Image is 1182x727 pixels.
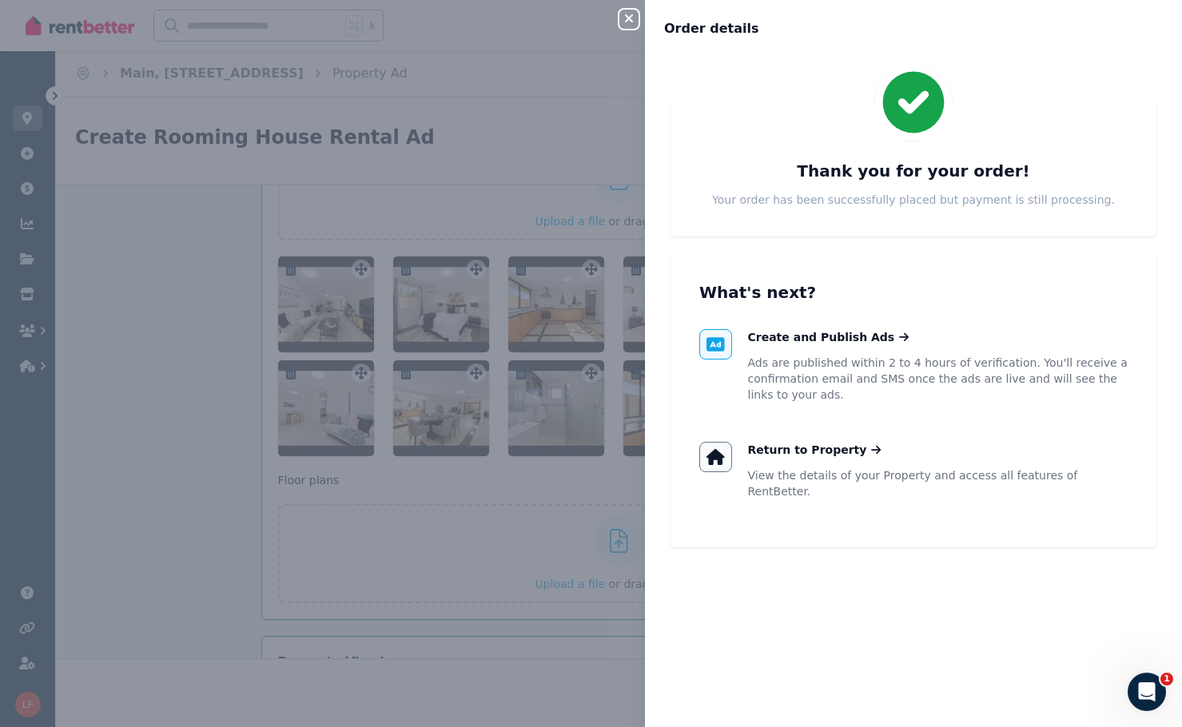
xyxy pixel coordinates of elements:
iframe: Intercom live chat [1128,673,1166,711]
h3: What's next? [699,281,1128,304]
h3: Thank you for your order! [797,160,1029,182]
p: View the details of your Property and access all features of RentBetter. [748,467,1128,499]
a: Create and Publish Ads [748,329,909,345]
span: Return to Property [748,442,867,458]
span: Create and Publish Ads [748,329,895,345]
a: Return to Property [748,442,882,458]
p: Your order has been successfully placed but payment is still processing. [712,192,1115,208]
span: Order details [664,19,759,38]
span: 1 [1160,673,1173,685]
p: Ads are published within 2 to 4 hours of verification. You'll receive a confirmation email and SM... [748,355,1128,403]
